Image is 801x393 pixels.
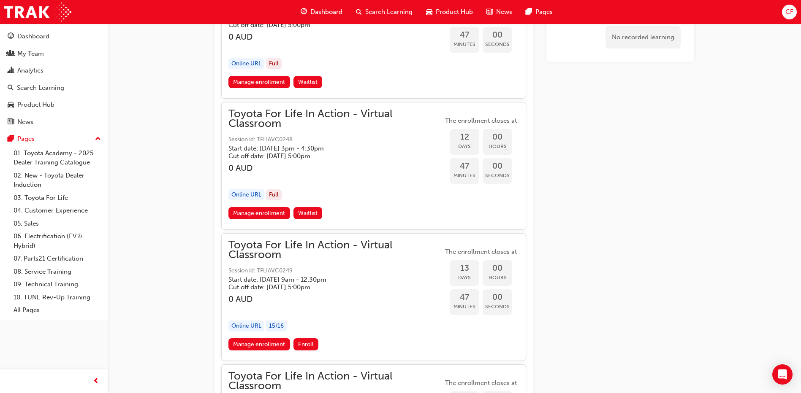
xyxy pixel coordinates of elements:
a: 10. TUNE Rev-Up Training [10,291,104,304]
span: Days [450,142,479,151]
span: search-icon [356,7,362,17]
span: Session id: TFLIAVC0249 [228,266,443,276]
h5: Cut off date: [DATE] 5:00pm [228,21,429,29]
span: News [496,7,512,17]
a: Dashboard [3,29,104,44]
div: Product Hub [17,100,54,110]
span: Minutes [450,302,479,312]
div: Online URL [228,189,264,201]
span: people-icon [8,50,14,58]
span: 47 [450,162,479,171]
span: 47 [450,30,479,40]
span: Waitlist [298,78,318,86]
div: Online URL [228,58,264,70]
span: Pages [535,7,553,17]
span: Minutes [450,40,479,49]
a: 06. Electrification (EV & Hybrid) [10,230,104,252]
span: 00 [483,162,512,171]
div: Dashboard [17,32,49,41]
a: 08. Service Training [10,265,104,278]
button: DashboardMy TeamAnalyticsSearch LearningProduct HubNews [3,27,104,131]
div: Full [266,189,282,201]
span: The enrollment closes at [443,116,519,126]
a: Manage enrollment [228,207,290,219]
a: news-iconNews [480,3,519,21]
h3: 0 AUD [228,163,443,173]
a: car-iconProduct Hub [419,3,480,21]
a: 04. Customer Experience [10,204,104,217]
span: 00 [483,30,512,40]
h5: Cut off date: [DATE] 5:00pm [228,152,429,160]
span: 00 [483,132,512,142]
a: Analytics [3,63,104,78]
span: Days [450,273,479,283]
span: Enroll [298,341,314,348]
button: Pages [3,131,104,147]
button: Waitlist [293,207,323,219]
span: Session id: TFLIAVC0248 [228,135,443,145]
span: The enrollment closes at [443,378,519,388]
span: news-icon [8,118,14,126]
span: Toyota For Life In Action - Virtual Classroom [228,240,443,259]
a: 02. New - Toyota Dealer Induction [10,169,104,191]
span: Dashboard [310,7,342,17]
div: Online URL [228,320,264,332]
a: 07. Parts21 Certification [10,252,104,265]
span: The enrollment closes at [443,247,519,257]
span: 00 [483,293,512,302]
span: news-icon [486,7,493,17]
a: 05. Sales [10,217,104,230]
span: car-icon [426,7,432,17]
span: Toyota For Life In Action - Virtual Classroom [228,109,443,128]
button: Toyota For Life In Action - Virtual ClassroomSession id: TFLIAVC0248Start date: [DATE] 3pm - 4:30... [228,109,519,223]
h5: Start date: [DATE] 9am - 12:30pm [228,276,429,283]
span: guage-icon [301,7,307,17]
span: Seconds [483,302,512,312]
div: No recorded learning [606,26,681,48]
a: 03. Toyota For Life [10,191,104,205]
a: All Pages [10,304,104,317]
div: 15 / 16 [266,320,287,332]
h3: 0 AUD [228,32,443,42]
span: Seconds [483,40,512,49]
span: up-icon [95,134,101,145]
a: Product Hub [3,97,104,113]
a: Search Learning [3,80,104,96]
div: Search Learning [17,83,64,93]
button: Enroll [293,338,319,350]
span: 13 [450,264,479,273]
span: Product Hub [436,7,473,17]
a: Manage enrollment [228,76,290,88]
a: My Team [3,46,104,62]
a: Manage enrollment [228,338,290,350]
div: Pages [17,134,35,144]
button: CF [782,5,797,19]
a: 01. Toyota Academy - 2025 Dealer Training Catalogue [10,147,104,169]
span: Hours [483,273,512,283]
a: 09. Technical Training [10,278,104,291]
span: Minutes [450,171,479,180]
h3: 0 AUD [228,294,443,304]
span: Seconds [483,171,512,180]
a: News [3,114,104,130]
img: Trak [4,3,71,22]
span: Search Learning [365,7,413,17]
span: car-icon [8,101,14,109]
span: Hours [483,142,512,151]
span: pages-icon [8,135,14,143]
a: guage-iconDashboard [294,3,349,21]
span: CF [785,7,793,17]
span: guage-icon [8,33,14,40]
button: Toyota For Life In Action - Virtual ClassroomSession id: TFLIAVC0249Start date: [DATE] 9am - 12:3... [228,240,519,354]
div: My Team [17,49,44,59]
div: Full [266,58,282,70]
a: pages-iconPages [519,3,559,21]
div: Analytics [17,66,43,75]
a: search-iconSearch Learning [349,3,419,21]
span: 47 [450,293,479,302]
span: search-icon [8,84,14,92]
span: pages-icon [526,7,532,17]
span: 00 [483,264,512,273]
